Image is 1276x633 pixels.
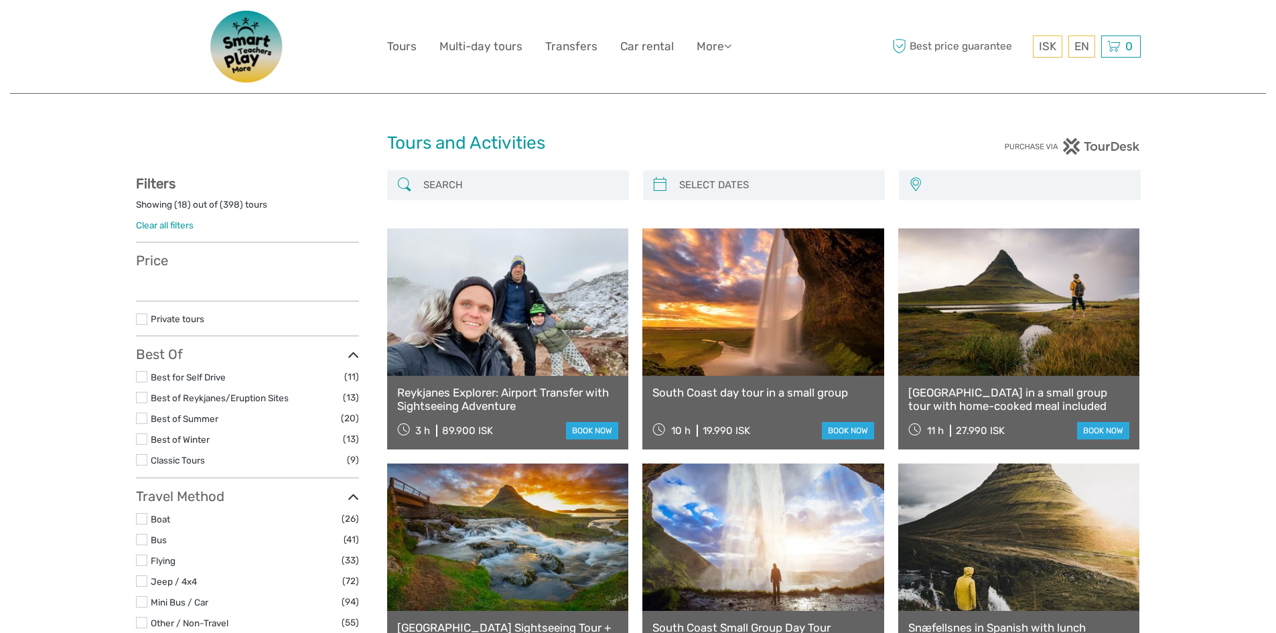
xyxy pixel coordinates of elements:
[151,555,175,566] a: Flying
[342,573,359,589] span: (72)
[151,597,208,608] a: Mini Bus / Car
[151,434,210,445] a: Best of Winter
[439,37,522,56] a: Multi-day tours
[822,422,874,439] a: book now
[442,425,493,437] div: 89.900 ISK
[1068,36,1095,58] div: EN
[545,37,597,56] a: Transfers
[1004,138,1140,155] img: PurchaseViaTourDesk.png
[223,198,240,211] label: 398
[566,422,618,439] a: book now
[341,411,359,426] span: (20)
[344,369,359,384] span: (11)
[178,198,188,211] label: 18
[151,393,289,403] a: Best of Reykjanes/Eruption Sites
[343,431,359,447] span: (13)
[1123,40,1135,53] span: 0
[1077,422,1129,439] a: book now
[136,488,359,504] h3: Travel Method
[397,386,619,413] a: Reykjanes Explorer: Airport Transfer with Sightseeing Adventure
[671,425,691,437] span: 10 h
[674,173,878,197] input: SELECT DATES
[344,532,359,547] span: (41)
[697,37,731,56] a: More
[652,386,874,399] a: South Coast day tour in a small group
[342,511,359,526] span: (26)
[151,372,226,382] a: Best for Self Drive
[620,37,674,56] a: Car rental
[151,618,228,628] a: Other / Non-Travel
[151,313,204,324] a: Private tours
[151,576,197,587] a: Jeep / 4x4
[136,220,194,230] a: Clear all filters
[956,425,1005,437] div: 27.990 ISK
[151,455,205,466] a: Classic Tours
[343,390,359,405] span: (13)
[194,10,301,83] img: 3577-08614e58-788b-417f-8607-12aa916466bf_logo_big.png
[342,594,359,610] span: (94)
[151,535,167,545] a: Bus
[342,615,359,630] span: (55)
[136,253,359,269] h3: Price
[347,452,359,468] span: (9)
[927,425,944,437] span: 11 h
[703,425,750,437] div: 19.990 ISK
[890,36,1030,58] span: Best price guarantee
[151,514,170,524] a: Boat
[418,173,622,197] input: SEARCH
[387,133,890,154] h1: Tours and Activities
[415,425,430,437] span: 3 h
[1039,40,1056,53] span: ISK
[908,386,1130,413] a: [GEOGRAPHIC_DATA] in a small group tour with home-cooked meal included
[136,175,175,192] strong: Filters
[151,413,218,424] a: Best of Summer
[136,346,359,362] h3: Best Of
[136,198,359,219] div: Showing ( ) out of ( ) tours
[387,37,417,56] a: Tours
[342,553,359,568] span: (33)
